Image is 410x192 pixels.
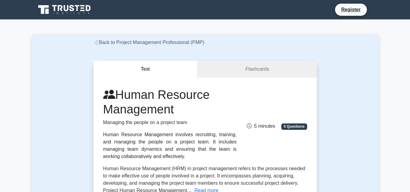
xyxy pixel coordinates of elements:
span: 5 Questions [281,123,307,130]
a: Register [337,6,364,13]
button: Test [93,61,198,78]
div: Human Resource Management involves recruiting, training, and managing the people on a project tea... [103,131,237,160]
a: Back to Project Management Professional (PMP) [93,40,205,45]
span: 5 minutes [247,123,275,129]
a: Flashcards [198,61,317,78]
p: Managing the people on a project team [103,119,237,126]
h1: Human Resource Management [103,87,237,116]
